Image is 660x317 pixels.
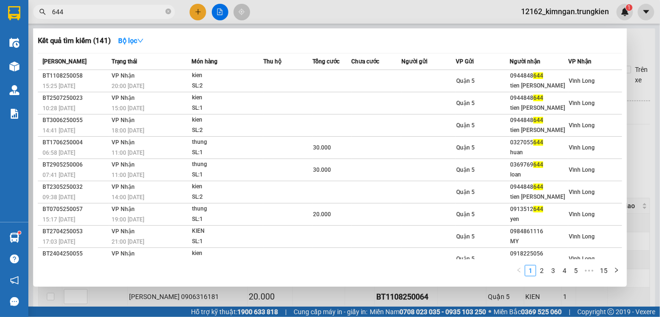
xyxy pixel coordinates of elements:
[43,138,109,148] div: BT1706250004
[43,182,109,192] div: BT2305250032
[510,249,568,259] div: 0918225056
[313,211,331,218] span: 20.000
[112,216,144,223] span: 19:00 [DATE]
[192,148,263,158] div: SL: 1
[569,144,595,151] span: Vĩnh Long
[43,127,75,134] span: 14:41 [DATE]
[597,265,610,276] a: 15
[43,204,109,214] div: BT0705250057
[192,159,263,170] div: thung
[43,105,75,112] span: 10:28 [DATE]
[192,137,263,148] div: thung
[313,167,331,173] span: 30.000
[569,211,595,218] span: Vĩnh Long
[456,233,475,240] span: Quận 5
[569,233,595,240] span: Vĩnh Long
[456,189,475,195] span: Quận 5
[313,144,331,151] span: 30.000
[570,265,582,276] li: 5
[569,122,595,129] span: Vĩnh Long
[112,72,135,79] span: VP Nhận
[112,127,144,134] span: 18:00 [DATE]
[192,226,263,237] div: KIEN
[5,5,38,38] img: logo.jpg
[39,9,46,15] span: search
[8,6,20,20] img: logo-vxr
[510,148,568,158] div: huan
[165,9,171,14] span: close-circle
[112,238,144,245] span: 21:00 [DATE]
[456,144,475,151] span: Quận 5
[611,265,622,276] li: Next Page
[456,211,475,218] span: Quận 5
[43,227,109,237] div: BT2704250053
[510,58,540,65] span: Người nhận
[43,115,109,125] div: BT3006250055
[582,265,597,276] span: •••
[516,267,522,273] span: left
[43,249,109,259] div: BT2404250055
[263,58,281,65] span: Thu hộ
[510,138,568,148] div: 0327055
[43,58,87,65] span: [PERSON_NAME]
[569,255,595,262] span: Vĩnh Long
[533,117,543,123] span: 644
[510,103,568,113] div: tien [PERSON_NAME]
[5,53,11,59] span: environment
[10,255,19,264] span: question-circle
[559,265,570,276] li: 4
[192,115,263,125] div: kien
[510,81,568,91] div: tien [PERSON_NAME]
[510,170,568,180] div: loan
[537,265,547,276] a: 2
[510,182,568,192] div: 0944848
[510,259,568,269] div: tuan
[111,33,151,48] button: Bộ lọcdown
[165,8,171,17] span: close-circle
[43,150,75,156] span: 06:58 [DATE]
[112,184,135,190] span: VP Nhận
[43,160,109,170] div: BT2905250006
[112,150,144,156] span: 11:00 [DATE]
[43,93,109,103] div: BT2507250023
[65,40,126,51] li: VP Quận 5
[456,122,475,129] span: Quận 5
[510,125,568,135] div: tien [PERSON_NAME]
[9,85,19,95] img: warehouse-icon
[43,194,75,201] span: 09:38 [DATE]
[456,255,475,262] span: Quận 5
[112,58,137,65] span: Trạng thái
[112,228,135,235] span: VP Nhận
[533,95,543,101] span: 644
[456,58,474,65] span: VP Gửi
[611,265,622,276] button: right
[5,52,64,132] b: [PERSON_NAME] Coop Mart [PERSON_NAME] [PERSON_NAME][GEOGRAPHIC_DATA], [PERSON_NAME][GEOGRAPHIC_DATA]
[5,40,65,51] li: VP Vĩnh Long
[525,265,536,276] li: 1
[137,37,144,44] span: down
[43,71,109,81] div: BT1108250058
[571,265,581,276] a: 5
[536,265,547,276] li: 2
[192,170,263,180] div: SL: 1
[513,265,525,276] button: left
[614,267,619,273] span: right
[112,161,135,168] span: VP Nhận
[510,160,568,170] div: 0369769
[510,214,568,224] div: yen
[533,139,543,146] span: 644
[510,192,568,202] div: tien [PERSON_NAME]
[43,238,75,245] span: 17:03 [DATE]
[456,167,475,173] span: Quận 5
[112,95,135,101] span: VP Nhận
[569,189,595,195] span: Vĩnh Long
[192,93,263,103] div: kien
[192,81,263,91] div: SL: 2
[533,206,543,212] span: 644
[597,265,611,276] li: 15
[192,214,263,225] div: SL: 1
[43,216,75,223] span: 15:17 [DATE]
[192,204,263,214] div: thung
[513,265,525,276] li: Previous Page
[52,7,164,17] input: Tìm tên, số ĐT hoặc mã đơn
